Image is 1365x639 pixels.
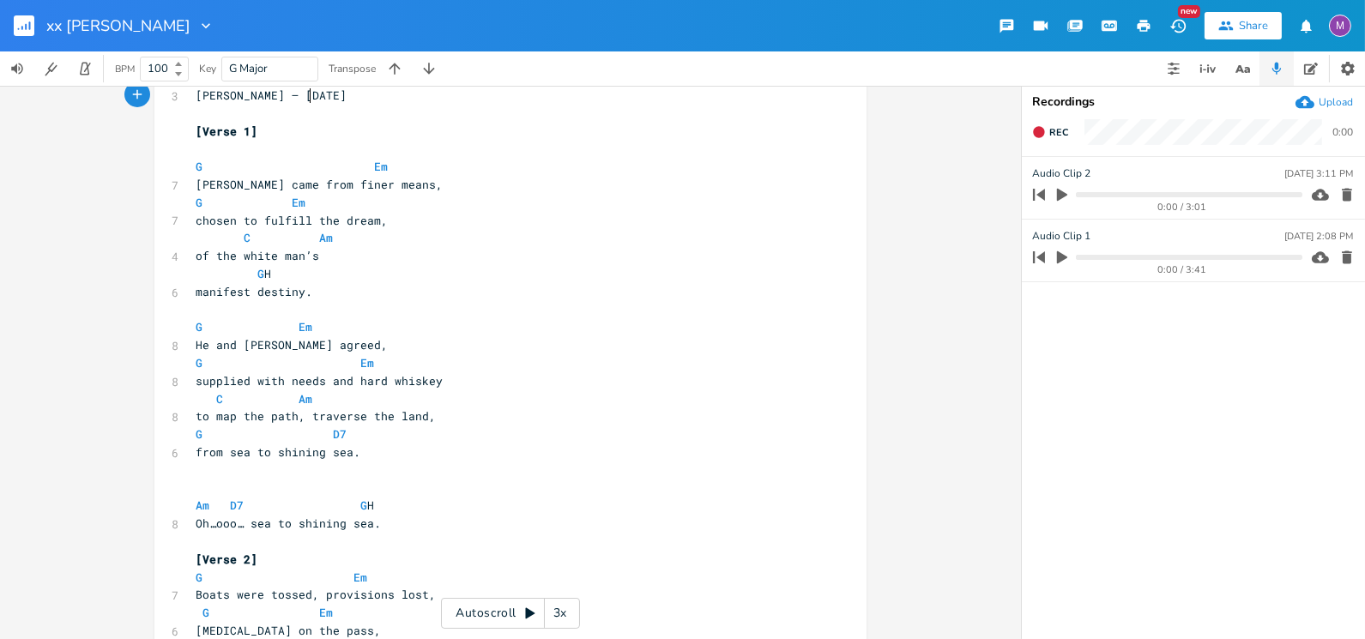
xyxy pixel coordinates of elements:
span: xx [PERSON_NAME] [46,18,190,33]
span: Audio Clip 2 [1032,166,1090,182]
span: supplied with needs and hard whiskey [196,373,443,389]
span: Am [196,497,209,513]
span: He and [PERSON_NAME] agreed, [196,337,388,353]
span: Em [319,605,333,620]
span: Rec [1049,126,1068,139]
div: melindameshad [1329,15,1351,37]
span: Boats were tossed, provisions lost, [196,587,436,602]
span: C [216,391,223,407]
div: 0:00 [1332,127,1353,137]
div: New [1178,5,1200,18]
span: chosen to fulfill the dream, [196,213,388,228]
span: G Major [229,61,268,76]
span: Em [374,159,388,174]
span: H [196,266,271,281]
span: Em [360,355,374,371]
div: Recordings [1032,96,1355,108]
button: Upload [1296,93,1353,112]
span: Em [353,570,367,585]
button: Share [1205,12,1282,39]
div: 0:00 / 3:41 [1062,265,1302,274]
div: Key [199,63,216,74]
span: G [360,497,367,513]
div: Upload [1319,95,1353,109]
button: Rec [1025,118,1075,146]
span: [PERSON_NAME] – [DATE] [196,87,347,103]
span: Audio Clip 1 [1032,228,1090,244]
span: Em [292,195,305,210]
div: [DATE] 2:08 PM [1284,232,1353,241]
span: Oh…ooo… sea to shining sea. [196,515,381,531]
span: [MEDICAL_DATA] on the pass, [196,623,381,638]
div: BPM [115,64,135,74]
span: Em [299,319,312,335]
span: Am [319,230,333,245]
span: G [196,426,202,442]
span: G [196,355,202,371]
span: G [202,605,209,620]
span: C [244,230,251,245]
span: of the white man’s [196,248,319,263]
span: [Verse 2] [196,552,257,567]
span: G [196,159,202,174]
span: H [196,497,374,513]
span: to map the path, traverse the land, [196,408,436,424]
span: Am [299,391,312,407]
span: G [196,570,202,585]
span: D7 [333,426,347,442]
div: Transpose [329,63,376,74]
span: G [257,266,264,281]
span: manifest destiny. [196,284,312,299]
button: M [1329,6,1351,45]
div: [DATE] 3:11 PM [1284,169,1353,178]
span: D7 [230,497,244,513]
div: 3x [545,598,576,629]
div: 0:00 / 3:01 [1062,202,1302,212]
div: Autoscroll [441,598,580,629]
span: [Verse 1] [196,124,257,139]
span: G [196,195,202,210]
div: Share [1239,18,1268,33]
span: G [196,319,202,335]
span: [PERSON_NAME] came from finer means, [196,177,443,192]
span: from sea to shining sea. [196,444,360,460]
button: New [1161,10,1195,41]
